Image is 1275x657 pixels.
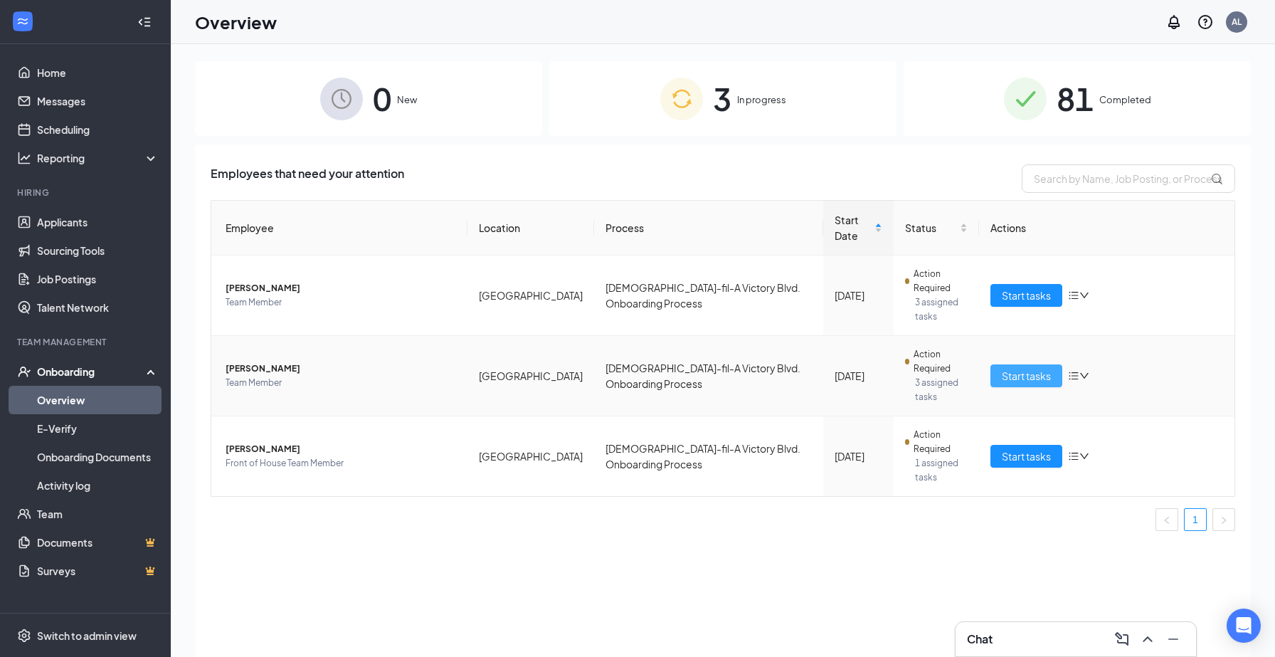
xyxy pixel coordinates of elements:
[914,428,967,456] span: Action Required
[17,151,31,165] svg: Analysis
[594,201,824,256] th: Process
[905,220,957,236] span: Status
[37,629,137,643] div: Switch to admin view
[737,93,786,107] span: In progress
[37,58,159,87] a: Home
[594,416,824,496] td: [DEMOGRAPHIC_DATA]-fil-A Victory Blvd. Onboarding Process
[226,442,456,456] span: [PERSON_NAME]
[1002,368,1051,384] span: Start tasks
[37,414,159,443] a: E-Verify
[1197,14,1214,31] svg: QuestionInfo
[1099,93,1151,107] span: Completed
[1232,16,1242,28] div: AL
[1139,631,1156,648] svg: ChevronUp
[1163,516,1171,525] span: left
[373,74,391,123] span: 0
[195,10,277,34] h1: Overview
[1111,628,1133,651] button: ComposeMessage
[1212,508,1235,531] li: Next Page
[594,336,824,416] td: [DEMOGRAPHIC_DATA]-fil-A Victory Blvd. Onboarding Process
[1068,290,1079,301] span: bars
[37,151,159,165] div: Reporting
[17,629,31,643] svg: Settings
[1113,631,1131,648] svg: ComposeMessage
[467,201,594,256] th: Location
[226,362,456,376] span: [PERSON_NAME]
[37,265,159,293] a: Job Postings
[967,631,993,647] h3: Chat
[835,212,872,243] span: Start Date
[37,236,159,265] a: Sourcing Tools
[594,256,824,336] td: [DEMOGRAPHIC_DATA]-fil-A Victory Blvd. Onboarding Process
[137,15,152,29] svg: Collapse
[1155,508,1178,531] li: Previous Page
[1212,508,1235,531] button: right
[226,376,456,390] span: Team Member
[1220,516,1228,525] span: right
[979,201,1235,256] th: Actions
[37,528,159,557] a: DocumentsCrown
[37,471,159,500] a: Activity log
[226,456,456,471] span: Front of House Team Member
[835,368,882,384] div: [DATE]
[397,93,417,107] span: New
[915,456,968,485] span: 1 assigned tasks
[835,288,882,303] div: [DATE]
[37,557,159,585] a: SurveysCrown
[1227,609,1261,643] div: Open Intercom Messenger
[467,416,594,496] td: [GEOGRAPHIC_DATA]
[1068,451,1079,462] span: bars
[1068,370,1079,382] span: bars
[37,500,159,528] a: Team
[914,267,967,295] span: Action Required
[37,87,159,115] a: Messages
[914,347,967,376] span: Action Required
[1002,448,1051,464] span: Start tasks
[1136,628,1159,651] button: ChevronUp
[467,256,594,336] td: [GEOGRAPHIC_DATA]
[990,364,1062,387] button: Start tasks
[990,445,1062,468] button: Start tasks
[37,386,159,414] a: Overview
[16,14,30,28] svg: WorkstreamLogo
[211,201,467,256] th: Employee
[713,74,731,123] span: 3
[226,281,456,295] span: [PERSON_NAME]
[894,201,979,256] th: Status
[1002,288,1051,303] span: Start tasks
[211,164,404,193] span: Employees that need your attention
[37,208,159,236] a: Applicants
[37,364,147,379] div: Onboarding
[17,364,31,379] svg: UserCheck
[915,376,968,404] span: 3 assigned tasks
[37,293,159,322] a: Talent Network
[1079,451,1089,461] span: down
[990,284,1062,307] button: Start tasks
[1165,14,1183,31] svg: Notifications
[835,448,882,464] div: [DATE]
[1022,164,1235,193] input: Search by Name, Job Posting, or Process
[17,336,156,348] div: Team Management
[1079,290,1089,300] span: down
[1165,631,1182,648] svg: Minimize
[1184,508,1207,531] li: 1
[37,443,159,471] a: Onboarding Documents
[17,186,156,199] div: Hiring
[1079,371,1089,381] span: down
[226,295,456,310] span: Team Member
[37,115,159,144] a: Scheduling
[1185,509,1206,530] a: 1
[915,295,968,324] span: 3 assigned tasks
[1162,628,1185,651] button: Minimize
[1155,508,1178,531] button: left
[1057,74,1094,123] span: 81
[467,336,594,416] td: [GEOGRAPHIC_DATA]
